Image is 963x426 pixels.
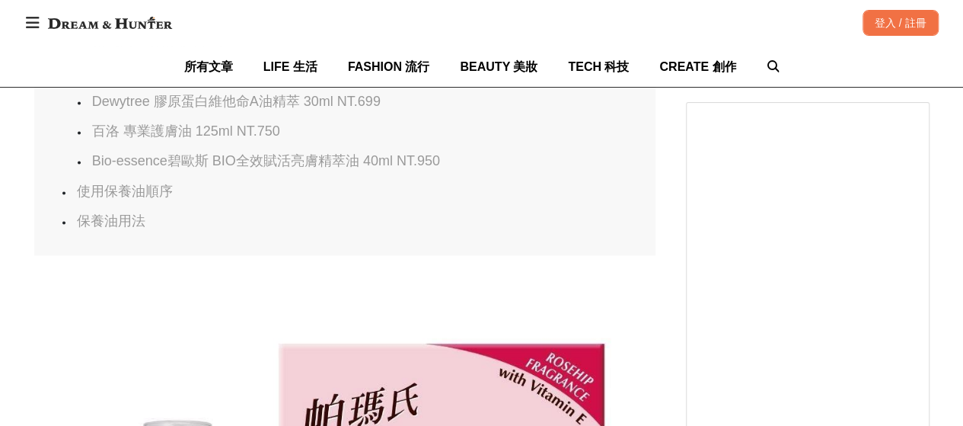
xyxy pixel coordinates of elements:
a: 百洛 專業護膚油 125ml NT.750 [92,123,280,139]
a: Dewytree 膠原蛋白維他命A油精萃 30ml NT.699 [92,94,381,109]
div: 登入 / 註冊 [863,10,939,36]
a: 保養油用法 [77,213,145,229]
a: CREATE 創作 [659,46,736,87]
a: 使用保養油順序 [77,184,173,199]
a: Bio-essence碧歐斯 BIO全效賦活亮膚精萃油 40ml NT.950 [92,153,440,168]
span: BEAUTY 美妝 [460,60,537,73]
a: BEAUTY 美妝 [460,46,537,87]
span: FASHION 流行 [348,60,430,73]
a: 所有文章 [184,46,233,87]
a: LIFE 生活 [263,46,317,87]
img: Dream & Hunter [40,9,180,37]
span: LIFE 生活 [263,60,317,73]
a: TECH 科技 [568,46,629,87]
a: FASHION 流行 [348,46,430,87]
span: 所有文章 [184,60,233,73]
span: TECH 科技 [568,60,629,73]
span: CREATE 創作 [659,60,736,73]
